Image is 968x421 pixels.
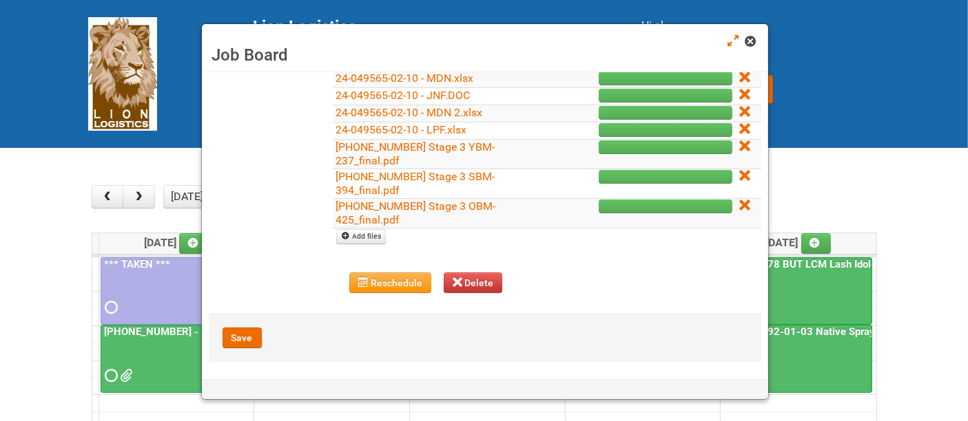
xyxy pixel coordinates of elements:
[722,325,872,393] a: 25-047392-01-03 Native Spray Rapid Response
[336,123,467,136] a: 24-049565-02-10 - LPF.xlsx
[88,67,157,80] a: Lion Logistics
[254,17,357,36] span: Lion Logistics
[336,89,471,102] a: 24-049565-02-10 - JNF.DOC
[212,45,758,65] h3: Job Board
[144,236,209,249] span: [DATE]
[642,17,881,34] div: Hi al,
[101,325,250,393] a: [PHONE_NUMBER] - Naked Reformulation
[88,17,157,131] img: Lion Logistics
[336,199,496,226] a: [PHONE_NUMBER] Stage 3 OBM-425_final.pdf
[766,236,832,249] span: [DATE]
[444,272,503,293] button: Delete
[336,170,495,197] a: [PHONE_NUMBER] Stage 3 SBM-394_final.pdf
[336,106,483,119] a: 24-049565-02-10 - MDN 2.xlsx
[102,325,302,338] a: [PHONE_NUMBER] - Naked Reformulation
[105,371,115,380] span: Requested
[336,72,474,85] a: 24-049565-02-10 - MDN.xlsx
[336,229,387,244] a: Add files
[349,272,431,293] button: Reschedule
[723,258,935,270] a: 25-058978 BUT LCM Lash Idole US / Retest
[105,303,115,312] span: Requested
[179,233,209,254] a: Add an event
[722,257,872,325] a: 25-058978 BUT LCM Lash Idole US / Retest
[163,185,210,208] button: [DATE]
[801,233,832,254] a: Add an event
[121,371,130,380] span: MDN - 25-055556-01 (2).xlsx MDN - 25-055556-01.xlsx JNF - 25-055556-01.doc
[254,17,608,115] div: [STREET_ADDRESS] [GEOGRAPHIC_DATA] tel: [PHONE_NUMBER]
[336,140,495,167] a: [PHONE_NUMBER] Stage 3 YBM-237_final.pdf
[723,325,955,338] a: 25-047392-01-03 Native Spray Rapid Response
[223,327,262,348] button: Save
